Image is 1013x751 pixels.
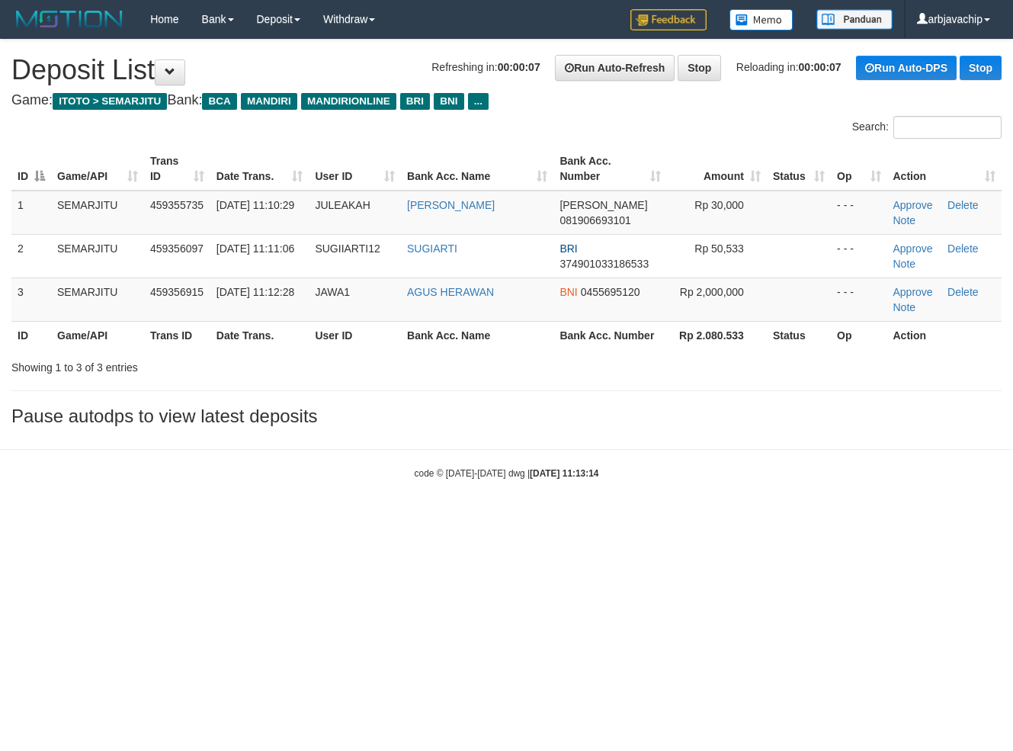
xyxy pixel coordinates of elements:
th: ID [11,321,51,349]
th: User ID: activate to sort column ascending [309,147,401,191]
a: [PERSON_NAME] [407,199,495,211]
span: BRI [559,242,577,255]
th: Rp 2.080.533 [667,321,767,349]
span: JAWA1 [315,286,350,298]
span: [PERSON_NAME] [559,199,647,211]
a: AGUS HERAWAN [407,286,494,298]
th: Op [831,321,886,349]
span: MANDIRIONLINE [301,93,396,110]
a: Delete [947,286,978,298]
th: Trans ID [144,321,210,349]
th: Bank Acc. Number: activate to sort column ascending [553,147,666,191]
td: SEMARJITU [51,278,144,321]
th: Amount: activate to sort column ascending [667,147,767,191]
a: Note [893,258,916,270]
th: Status: activate to sort column ascending [767,147,831,191]
span: Copy 0455695120 to clipboard [581,286,640,298]
h3: Pause autodps to view latest deposits [11,406,1002,426]
th: Status [767,321,831,349]
strong: 00:00:07 [799,61,841,73]
th: User ID [309,321,401,349]
a: Run Auto-DPS [856,56,957,80]
div: Showing 1 to 3 of 3 entries [11,354,411,375]
span: JULEAKAH [315,199,370,211]
span: 459355735 [150,199,204,211]
th: Bank Acc. Name: activate to sort column ascending [401,147,553,191]
img: MOTION_logo.png [11,8,127,30]
h1: Deposit List [11,55,1002,85]
span: Copy 374901033186533 to clipboard [559,258,649,270]
th: Action [887,321,1002,349]
span: ... [468,93,489,110]
td: - - - [831,234,886,278]
a: Run Auto-Refresh [555,55,675,81]
span: BNI [434,93,463,110]
a: Note [893,301,916,313]
span: Rp 50,533 [694,242,744,255]
a: Delete [947,242,978,255]
td: 3 [11,278,51,321]
span: BRI [400,93,430,110]
span: ITOTO > SEMARJITU [53,93,167,110]
span: 459356097 [150,242,204,255]
span: Rp 30,000 [694,199,744,211]
span: SUGIIARTI12 [315,242,380,255]
th: Game/API: activate to sort column ascending [51,147,144,191]
span: BNI [559,286,577,298]
img: Button%20Memo.svg [729,9,793,30]
a: Note [893,214,916,226]
a: Approve [893,242,933,255]
a: Approve [893,286,933,298]
img: Feedback.jpg [630,9,707,30]
span: [DATE] 11:11:06 [216,242,294,255]
td: - - - [831,191,886,235]
a: Delete [947,199,978,211]
a: Stop [678,55,721,81]
td: 1 [11,191,51,235]
a: Stop [960,56,1002,80]
img: panduan.png [816,9,893,30]
th: Op: activate to sort column ascending [831,147,886,191]
th: Action: activate to sort column ascending [887,147,1002,191]
strong: 00:00:07 [498,61,540,73]
td: 2 [11,234,51,278]
span: 459356915 [150,286,204,298]
span: Reloading in: [736,61,841,73]
input: Search: [893,116,1002,139]
span: [DATE] 11:10:29 [216,199,294,211]
th: Bank Acc. Name [401,321,553,349]
span: BCA [202,93,236,110]
td: - - - [831,278,886,321]
span: Rp 2,000,000 [680,286,744,298]
th: Date Trans.: activate to sort column ascending [210,147,309,191]
th: ID: activate to sort column descending [11,147,51,191]
a: SUGIARTI [407,242,457,255]
th: Game/API [51,321,144,349]
td: SEMARJITU [51,234,144,278]
h4: Game: Bank: [11,93,1002,108]
span: Refreshing in: [431,61,540,73]
strong: [DATE] 11:13:14 [530,468,598,479]
a: Approve [893,199,933,211]
td: SEMARJITU [51,191,144,235]
small: code © [DATE]-[DATE] dwg | [415,468,599,479]
span: [DATE] 11:12:28 [216,286,294,298]
span: MANDIRI [241,93,297,110]
th: Trans ID: activate to sort column ascending [144,147,210,191]
label: Search: [852,116,1002,139]
span: Copy 081906693101 to clipboard [559,214,630,226]
th: Bank Acc. Number [553,321,666,349]
th: Date Trans. [210,321,309,349]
